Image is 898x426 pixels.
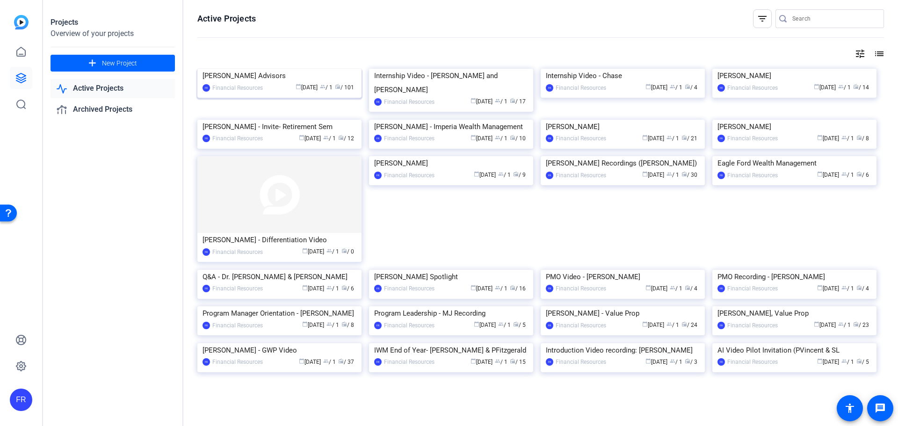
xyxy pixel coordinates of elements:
span: [DATE] [645,359,667,365]
span: [DATE] [471,135,492,142]
span: radio [853,84,859,89]
span: / 1 [498,322,511,328]
span: calendar_today [814,321,819,327]
span: / 30 [681,172,697,178]
a: Active Projects [51,79,175,98]
div: [PERSON_NAME] [546,120,700,134]
span: / 9 [513,172,526,178]
span: [DATE] [817,172,839,178]
span: calendar_today [645,285,651,290]
span: / 1 [495,285,507,292]
div: AI Video Pilot Invitation (PVincent & SL [717,343,871,357]
div: FR [203,248,210,256]
div: FR [546,172,553,179]
span: / 14 [853,84,869,91]
div: Financial Resources [727,357,778,367]
span: / 1 [498,172,511,178]
span: [DATE] [302,285,324,292]
div: Financial Resources [212,284,263,293]
span: / 4 [685,84,697,91]
span: calendar_today [471,135,476,140]
div: Financial Resources [212,83,263,93]
div: Financial Resources [727,83,778,93]
span: calendar_today [642,321,648,327]
div: Financial Resources [212,247,263,257]
div: FR [717,135,725,142]
div: FR [374,285,382,292]
span: / 1 [323,359,336,365]
span: / 1 [670,359,682,365]
span: [DATE] [814,84,836,91]
div: [PERSON_NAME] Spotlight [374,270,528,284]
div: FR [374,135,382,142]
span: New Project [102,58,137,68]
mat-icon: tune [855,48,866,59]
span: / 1 [666,135,679,142]
div: Financial Resources [212,134,263,143]
span: group [495,98,500,103]
span: [DATE] [471,285,492,292]
span: / 1 [666,172,679,178]
span: radio [510,135,515,140]
span: / 5 [513,322,526,328]
span: [DATE] [817,359,839,365]
span: group [666,135,672,140]
div: Financial Resources [384,321,435,330]
div: Financial Resources [727,321,778,330]
span: [DATE] [817,135,839,142]
div: FR [374,98,382,106]
a: Archived Projects [51,100,175,119]
mat-icon: list [873,48,884,59]
div: Financial Resources [556,284,606,293]
span: / 5 [856,359,869,365]
span: / 8 [856,135,869,142]
div: Financial Resources [556,357,606,367]
div: Projects [51,17,175,28]
span: [DATE] [299,359,321,365]
div: FR [546,84,553,92]
span: radio [341,285,347,290]
span: / 37 [338,359,354,365]
span: / 6 [341,285,354,292]
span: group [326,321,332,327]
span: group [670,84,675,89]
span: radio [856,358,862,364]
span: / 1 [841,135,854,142]
mat-icon: accessibility [844,403,855,414]
span: radio [856,285,862,290]
span: calendar_today [471,285,476,290]
span: radio [856,171,862,177]
span: / 1 [495,359,507,365]
span: / 1 [841,285,854,292]
span: radio [681,135,687,140]
span: / 1 [841,359,854,365]
div: [PERSON_NAME] [717,69,871,83]
input: Search [792,13,876,24]
span: group [841,285,847,290]
span: / 12 [338,135,354,142]
span: group [841,358,847,364]
span: / 8 [341,322,354,328]
div: Financial Resources [556,83,606,93]
div: Financial Resources [384,97,435,107]
div: FR [717,322,725,329]
span: / 1 [326,285,339,292]
span: calendar_today [645,84,651,89]
div: [PERSON_NAME] [374,156,528,170]
div: Internship Video - Chase [546,69,700,83]
span: calendar_today [471,98,476,103]
div: [PERSON_NAME], Value Prop [717,306,871,320]
span: [DATE] [474,322,496,328]
span: / 1 [323,135,336,142]
span: / 1 [670,285,682,292]
span: [DATE] [299,135,321,142]
span: group [670,358,675,364]
span: calendar_today [642,171,648,177]
div: Financial Resources [727,171,778,180]
span: radio [510,358,515,364]
span: radio [685,358,690,364]
img: blue-gradient.svg [14,15,29,29]
span: / 1 [326,322,339,328]
div: [PERSON_NAME] Recordings ([PERSON_NAME]) [546,156,700,170]
span: radio [685,285,690,290]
